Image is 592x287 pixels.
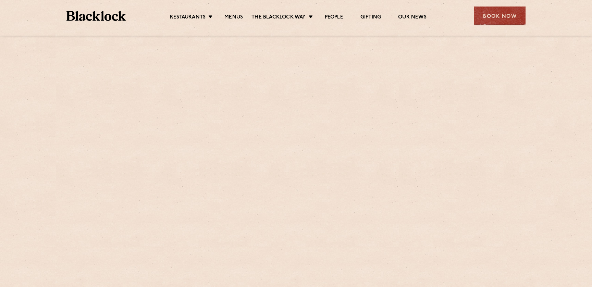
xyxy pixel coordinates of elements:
a: Menus [224,14,243,22]
a: People [325,14,343,22]
img: BL_Textured_Logo-footer-cropped.svg [66,11,126,21]
div: Book Now [474,7,526,25]
a: Our News [398,14,427,22]
a: Gifting [360,14,381,22]
a: The Blacklock Way [251,14,306,22]
a: Restaurants [170,14,206,22]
